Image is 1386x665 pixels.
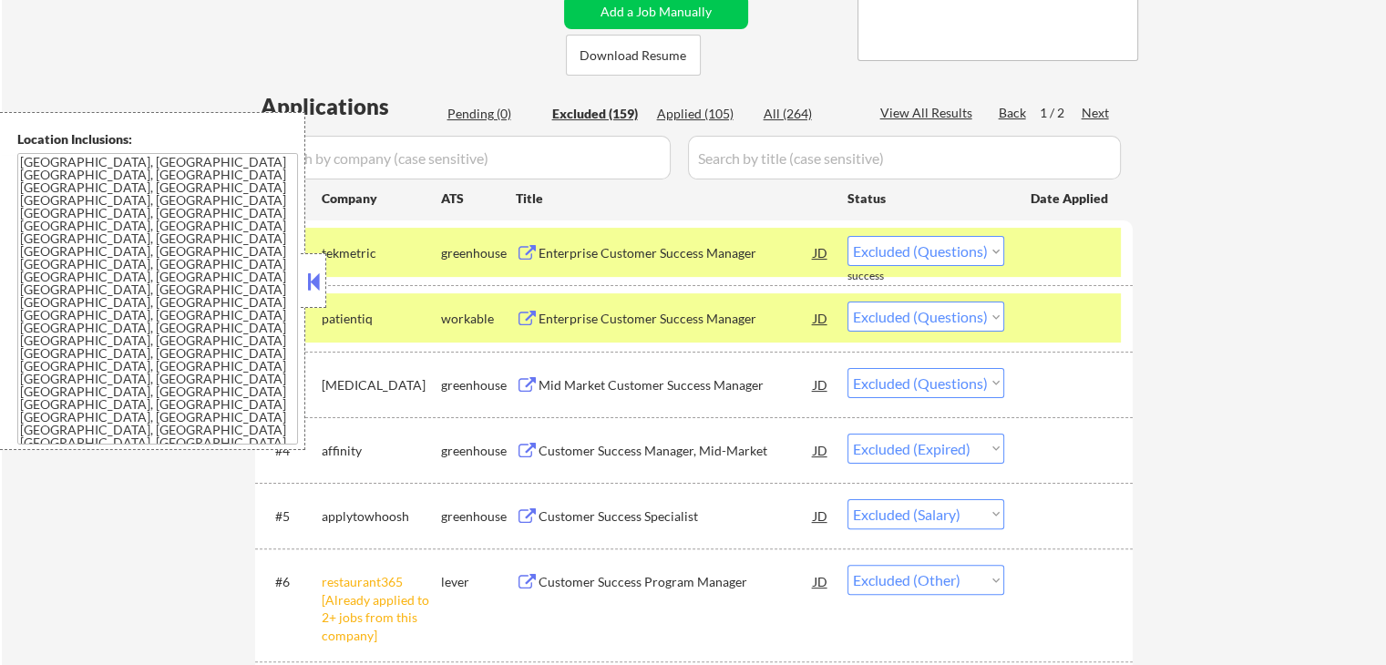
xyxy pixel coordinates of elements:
div: JD [812,302,830,334]
div: Customer Success Program Manager [539,573,814,591]
div: 1 / 2 [1040,104,1082,122]
div: Enterprise Customer Success Manager [539,310,814,328]
div: Next [1082,104,1111,122]
div: All (264) [764,105,855,123]
div: Mid Market Customer Success Manager [539,376,814,394]
div: greenhouse [441,507,516,526]
div: #5 [275,507,307,526]
div: greenhouse [441,442,516,460]
div: JD [812,499,830,532]
div: Applied (105) [657,105,748,123]
div: tekmetric [322,244,441,262]
div: Pending (0) [447,105,539,123]
div: Status [847,181,1004,214]
div: affinity [322,442,441,460]
div: greenhouse [441,244,516,262]
div: lever [441,573,516,591]
div: JD [812,434,830,466]
div: Customer Success Specialist [539,507,814,526]
div: [MEDICAL_DATA] [322,376,441,394]
div: Back [999,104,1028,122]
div: Customer Success Manager, Mid-Market [539,442,814,460]
div: View All Results [880,104,978,122]
div: Enterprise Customer Success Manager [539,244,814,262]
div: #4 [275,442,307,460]
div: Location Inclusions: [17,130,298,148]
div: JD [812,368,830,401]
div: restaurant365 [Already applied to 2+ jobs from this company] [322,573,441,644]
div: Date Applied [1031,189,1111,208]
div: applytowhoosh [322,507,441,526]
div: Title [516,189,830,208]
div: JD [812,236,830,269]
div: patientiq [322,310,441,328]
div: Company [322,189,441,208]
div: Applications [261,96,441,118]
div: greenhouse [441,376,516,394]
input: Search by title (case sensitive) [688,136,1121,179]
div: workable [441,310,516,328]
div: JD [812,565,830,598]
input: Search by company (case sensitive) [261,136,671,179]
div: #6 [275,573,307,591]
button: Download Resume [566,35,701,76]
div: ATS [441,189,516,208]
div: success [847,269,920,284]
div: Excluded (159) [552,105,643,123]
